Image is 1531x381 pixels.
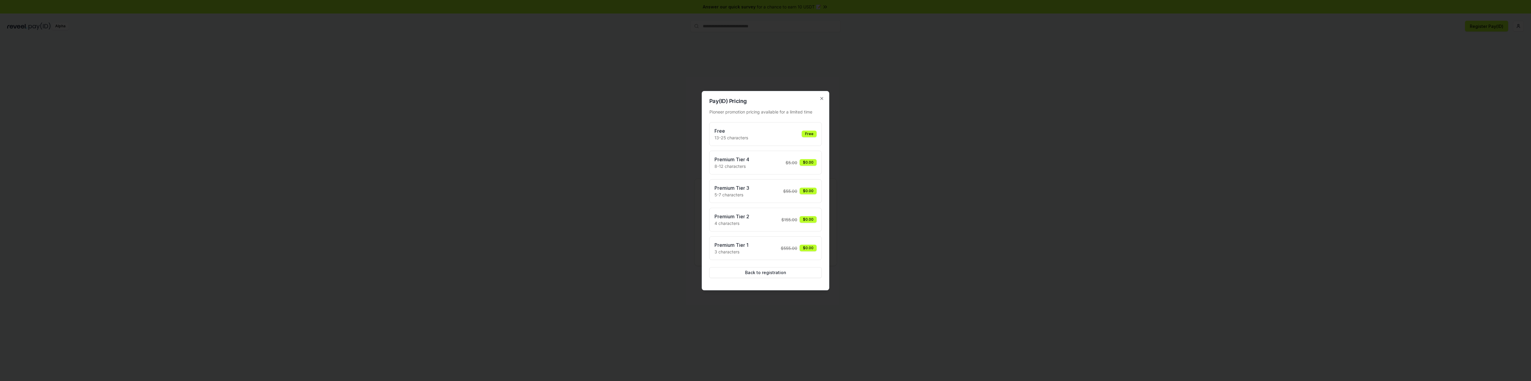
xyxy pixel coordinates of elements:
[781,216,797,223] span: $ 155.00
[800,188,817,194] div: $0.00
[800,216,817,223] div: $0.00
[714,156,749,163] h3: Premium Tier 4
[714,220,749,226] p: 4 characters
[714,184,749,192] h3: Premium Tier 3
[714,192,749,198] p: 5-7 characters
[800,159,817,166] div: $0.00
[709,109,822,115] div: Pioneer promotion pricing available for a limited time
[802,131,817,137] div: Free
[781,245,797,251] span: $ 555.00
[714,241,748,249] h3: Premium Tier 1
[783,188,797,194] span: $ 55.00
[786,159,797,166] span: $ 5.00
[800,245,817,251] div: $0.00
[714,249,748,255] p: 3 characters
[714,213,749,220] h3: Premium Tier 2
[714,127,748,135] h3: Free
[714,163,749,169] p: 8-12 characters
[709,98,822,104] h2: Pay(ID) Pricing
[714,135,748,141] p: 13-25 characters
[709,267,822,278] button: Back to registration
